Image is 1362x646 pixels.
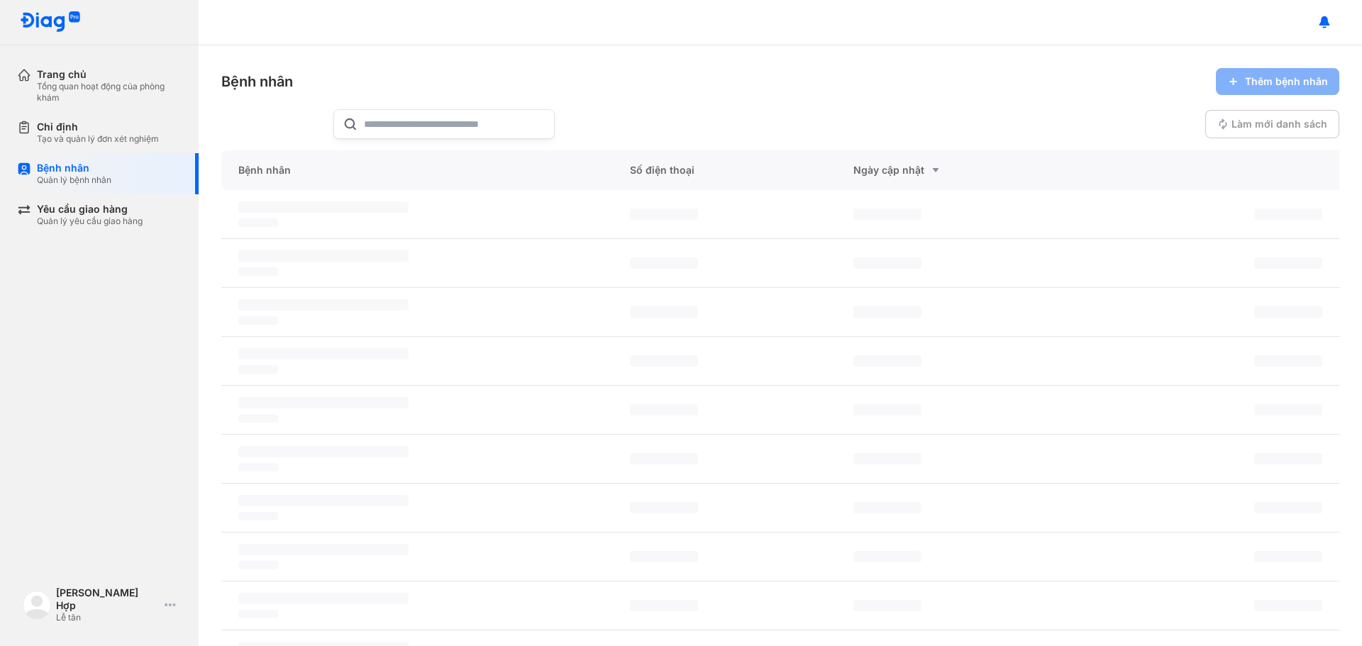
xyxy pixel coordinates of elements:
[56,612,159,623] div: Lễ tân
[1231,118,1327,130] span: Làm mới danh sách
[1254,404,1322,416] span: ‌
[238,446,409,457] span: ‌
[853,404,921,416] span: ‌
[1254,355,1322,367] span: ‌
[630,502,698,513] span: ‌
[1254,453,1322,464] span: ‌
[221,72,293,91] div: Bệnh nhân
[853,355,921,367] span: ‌
[238,495,409,506] span: ‌
[238,316,278,325] span: ‌
[238,414,278,423] span: ‌
[630,551,698,562] span: ‌
[630,306,698,318] span: ‌
[37,121,159,133] div: Chỉ định
[1254,306,1322,318] span: ‌
[221,150,613,190] div: Bệnh nhân
[853,162,1043,179] div: Ngày cập nhật
[630,404,698,416] span: ‌
[23,591,51,619] img: logo
[1205,110,1339,138] button: Làm mới danh sách
[853,551,921,562] span: ‌
[1254,502,1322,513] span: ‌
[1216,68,1339,95] button: Thêm bệnh nhân
[238,463,278,472] span: ‌
[630,355,698,367] span: ‌
[238,610,278,618] span: ‌
[37,216,143,227] div: Quản lý yêu cầu giao hàng
[1254,208,1322,220] span: ‌
[853,208,921,220] span: ‌
[1245,75,1328,88] span: Thêm bệnh nhân
[238,201,409,213] span: ‌
[630,453,698,464] span: ‌
[630,600,698,611] span: ‌
[238,561,278,569] span: ‌
[238,250,409,262] span: ‌
[613,150,836,190] div: Số điện thoại
[238,348,409,360] span: ‌
[630,208,698,220] span: ‌
[37,162,111,174] div: Bệnh nhân
[238,218,278,227] span: ‌
[1254,257,1322,269] span: ‌
[238,267,278,276] span: ‌
[853,600,921,611] span: ‌
[238,512,278,520] span: ‌
[37,174,111,186] div: Quản lý bệnh nhân
[37,133,159,145] div: Tạo và quản lý đơn xét nghiệm
[238,593,409,604] span: ‌
[853,257,921,269] span: ‌
[853,453,921,464] span: ‌
[238,397,409,408] span: ‌
[1254,600,1322,611] span: ‌
[37,68,182,81] div: Trang chủ
[37,203,143,216] div: Yêu cầu giao hàng
[56,586,159,612] div: [PERSON_NAME] Hợp
[1254,551,1322,562] span: ‌
[238,365,278,374] span: ‌
[37,81,182,104] div: Tổng quan hoạt động của phòng khám
[238,544,409,555] span: ‌
[853,502,921,513] span: ‌
[630,257,698,269] span: ‌
[238,299,409,311] span: ‌
[853,306,921,318] span: ‌
[20,11,81,33] img: logo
